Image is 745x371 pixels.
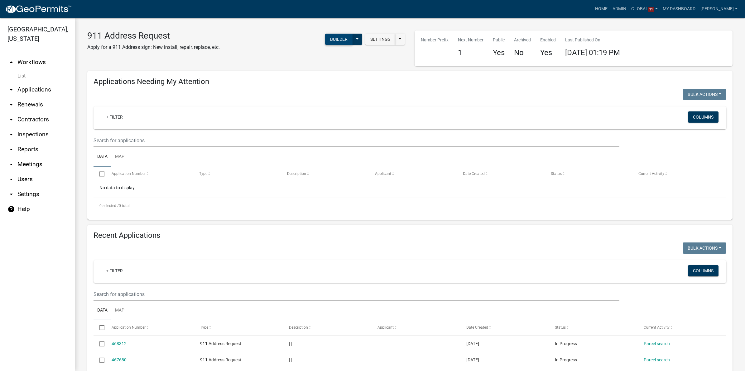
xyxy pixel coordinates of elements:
[629,3,661,15] a: Global11
[105,167,193,181] datatable-header-cell: Application Number
[94,182,726,198] div: No data to display
[460,320,549,335] datatable-header-cell: Date Created
[514,48,531,57] h4: No
[555,357,577,362] span: In Progress
[540,48,556,57] h4: Yes
[551,171,562,176] span: Status
[683,242,726,254] button: Bulk Actions
[94,147,111,167] a: Data
[644,341,670,346] a: Parcel search
[99,204,119,208] span: 0 selected /
[593,3,610,15] a: Home
[112,341,127,346] a: 468312
[7,59,15,66] i: arrow_drop_up
[369,167,457,181] datatable-header-cell: Applicant
[111,147,128,167] a: Map
[644,357,670,362] a: Parcel search
[457,167,545,181] datatable-header-cell: Date Created
[7,161,15,168] i: arrow_drop_down
[683,89,726,100] button: Bulk Actions
[7,146,15,153] i: arrow_drop_down
[105,320,194,335] datatable-header-cell: Application Number
[7,86,15,93] i: arrow_drop_down
[289,341,292,346] span: | |
[94,231,726,240] h4: Recent Applications
[94,320,105,335] datatable-header-cell: Select
[200,357,241,362] span: 911 Address Request
[463,171,485,176] span: Date Created
[648,7,654,12] span: 11
[458,48,483,57] h4: 1
[94,198,726,214] div: 0 total
[7,101,15,108] i: arrow_drop_down
[94,167,105,181] datatable-header-cell: Select
[87,44,220,51] p: Apply for a 911 Address sign: New install, repair, replace, etc.
[632,167,720,181] datatable-header-cell: Current Activity
[112,171,146,176] span: Application Number
[101,111,128,123] a: + Filter
[200,325,208,330] span: Type
[565,37,620,43] p: Last Published On
[287,171,306,176] span: Description
[365,34,395,45] button: Settings
[87,31,220,41] h3: 911 Address Request
[7,116,15,123] i: arrow_drop_down
[493,48,505,57] h4: Yes
[565,48,620,57] span: [DATE] 01:19 PM
[193,167,281,181] datatable-header-cell: Type
[200,341,241,346] span: 911 Address Request
[94,288,619,301] input: Search for applications
[283,320,372,335] datatable-header-cell: Description
[375,171,391,176] span: Applicant
[194,320,283,335] datatable-header-cell: Type
[94,134,619,147] input: Search for applications
[698,3,740,15] a: [PERSON_NAME]
[466,357,479,362] span: 08/22/2025
[644,325,670,330] span: Current Activity
[101,265,128,276] a: + Filter
[540,37,556,43] p: Enabled
[688,111,719,123] button: Columns
[493,37,505,43] p: Public
[466,325,488,330] span: Date Created
[545,167,632,181] datatable-header-cell: Status
[111,301,128,321] a: Map
[421,37,449,43] p: Number Prefix
[638,171,664,176] span: Current Activity
[112,357,127,362] a: 467680
[514,37,531,43] p: Archived
[555,341,577,346] span: In Progress
[660,3,698,15] a: My Dashboard
[7,205,15,213] i: help
[377,325,394,330] span: Applicant
[688,265,719,276] button: Columns
[372,320,460,335] datatable-header-cell: Applicant
[112,325,146,330] span: Application Number
[458,37,483,43] p: Next Number
[289,325,308,330] span: Description
[199,171,207,176] span: Type
[466,341,479,346] span: 08/24/2025
[94,301,111,321] a: Data
[94,77,726,86] h4: Applications Needing My Attention
[555,325,566,330] span: Status
[637,320,726,335] datatable-header-cell: Current Activity
[325,34,353,45] button: Builder
[7,190,15,198] i: arrow_drop_down
[7,176,15,183] i: arrow_drop_down
[549,320,638,335] datatable-header-cell: Status
[289,357,292,362] span: | |
[7,131,15,138] i: arrow_drop_down
[610,3,629,15] a: Admin
[281,167,369,181] datatable-header-cell: Description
